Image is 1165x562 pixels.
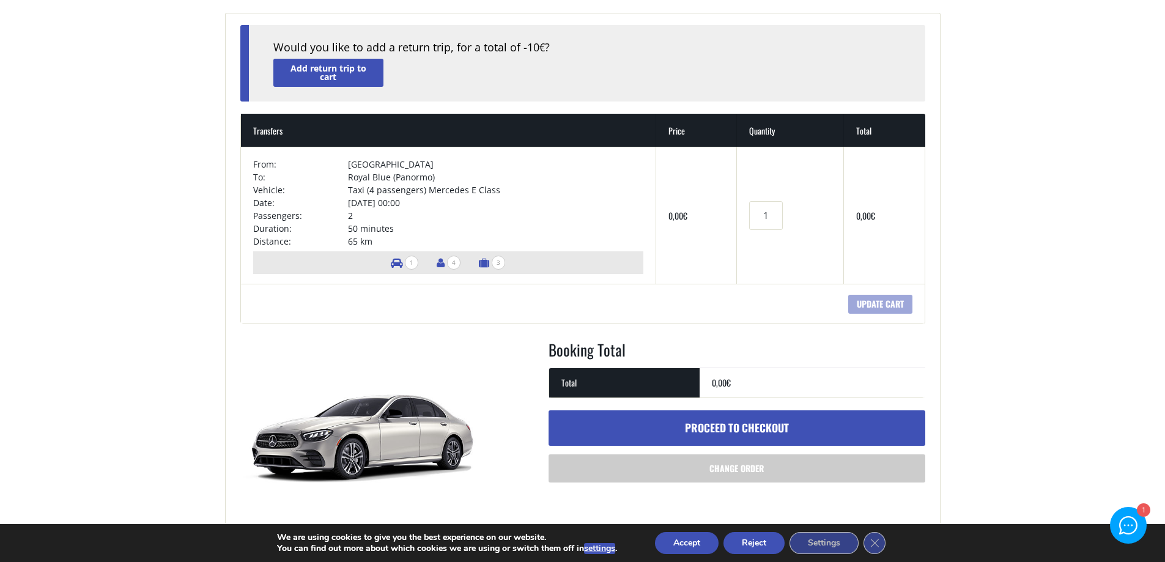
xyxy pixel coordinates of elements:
[348,171,643,183] td: Royal Blue (Panormo)
[473,251,511,274] li: Number of luggage items
[856,209,875,222] bdi: 0,00
[253,183,348,196] td: Vehicle:
[549,410,925,446] a: Proceed to checkout
[656,114,737,147] th: Price
[549,339,925,368] h2: Booking Total
[348,196,643,209] td: [DATE] 00:00
[253,209,348,222] td: Passengers:
[277,532,617,543] p: We are using cookies to give you the best experience on our website.
[253,235,348,248] td: Distance:
[273,59,383,86] a: Add return trip to cart
[253,158,348,171] td: From:
[273,40,901,56] div: Would you like to add a return trip, for a total of -10 ?
[749,201,782,230] input: Transfers quantity
[1136,505,1149,517] div: 1
[584,543,615,554] button: settings
[253,171,348,183] td: To:
[844,114,925,147] th: Total
[549,454,925,483] a: Change order
[405,256,418,270] span: 1
[348,183,643,196] td: Taxi (4 passengers) Mercedes E Class
[348,222,643,235] td: 50 minutes
[253,222,348,235] td: Duration:
[539,41,545,54] span: €
[727,376,731,389] span: €
[683,209,687,222] span: €
[385,251,424,274] li: Number of vehicles
[431,251,467,274] li: Number of passengers
[277,543,617,554] p: You can find out more about which cookies we are using or switch them off in .
[348,209,643,222] td: 2
[790,532,859,554] button: Settings
[240,339,485,522] img: Taxi (4 passengers) Mercedes E Class
[253,196,348,209] td: Date:
[864,532,886,554] button: Close GDPR Cookie Banner
[712,376,731,389] bdi: 0,00
[668,209,687,222] bdi: 0,00
[848,295,912,314] input: Update cart
[871,209,875,222] span: €
[655,532,719,554] button: Accept
[447,256,460,270] span: 4
[241,114,656,147] th: Transfers
[549,368,700,397] th: Total
[492,256,505,270] span: 3
[737,114,844,147] th: Quantity
[348,235,643,248] td: 65 km
[348,158,643,171] td: [GEOGRAPHIC_DATA]
[723,532,785,554] button: Reject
